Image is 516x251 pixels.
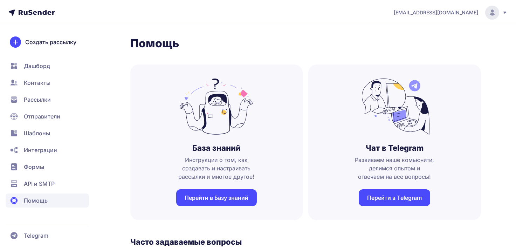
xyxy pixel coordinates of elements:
[24,231,48,240] span: Telegram
[130,36,481,50] h1: Помощь
[25,38,76,46] span: Создать рассылку
[24,129,50,137] span: Шаблоны
[24,79,50,87] span: Контакты
[180,79,253,135] img: no_photo
[24,62,50,70] span: Дашборд
[24,146,57,154] span: Интеграции
[366,143,424,153] h3: Чат в Telegram
[130,237,481,247] h3: Часто задаваемые вопросы
[192,143,241,153] h3: База знаний
[166,156,267,181] span: Инструкции о том, как создавать и настраивать рассылки и многое другое!
[358,79,431,135] img: no_photo
[24,95,51,104] span: Рассылки
[24,163,44,171] span: Формы
[6,229,89,243] a: Telegram
[394,9,478,16] span: [EMAIL_ADDRESS][DOMAIN_NAME]
[24,112,60,121] span: Отправители
[24,196,48,205] span: Помощь
[24,179,55,188] span: API и SMTP
[176,189,257,206] a: Перейти в Базу знаний
[344,156,445,181] span: Развиваем наше комьюнити, делимся опытом и отвечаем на все вопросы!
[359,189,430,206] a: Перейти в Telegram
